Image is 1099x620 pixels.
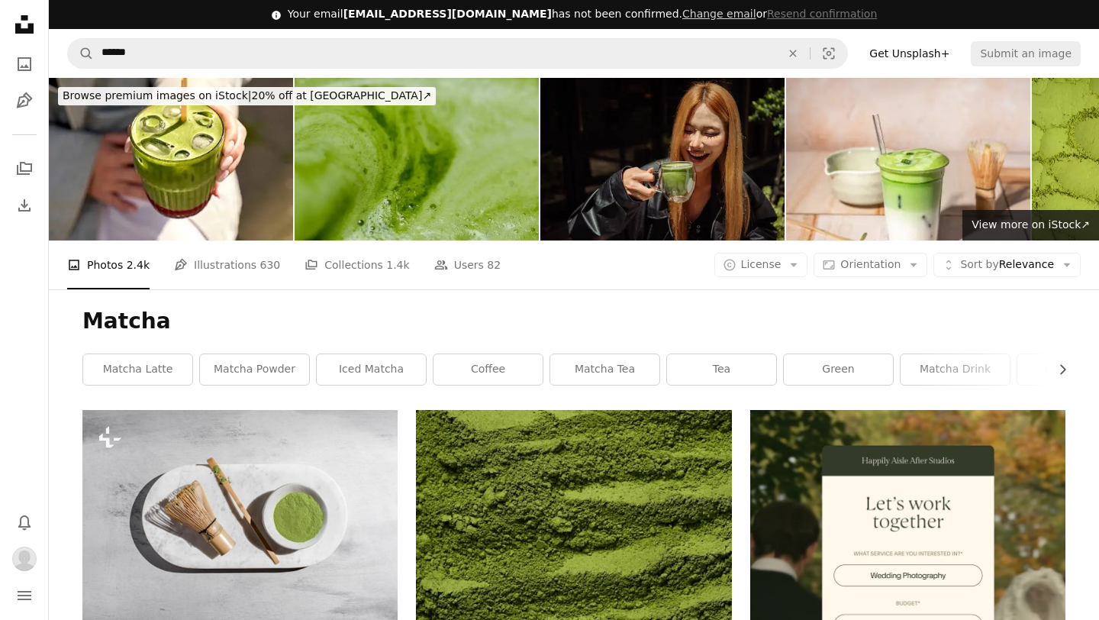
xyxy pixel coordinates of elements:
[1049,354,1065,385] button: scroll list to the right
[786,78,1030,241] img: Green Tea Iced Matcha Latte prepared fresh on bright kitchen counter with milk, ice cubes and fro...
[67,38,848,69] form: Find visuals sitewide
[487,257,501,273] span: 82
[776,39,810,68] button: Clear
[682,8,756,20] a: Change email
[667,354,776,385] a: tea
[767,7,877,22] button: Resend confirmation
[63,89,251,102] span: Browse premium images on iStock |
[434,241,501,289] a: Users 82
[68,39,94,68] button: Search Unsplash
[784,354,893,385] a: green
[971,41,1081,66] button: Submit an image
[741,258,782,270] span: License
[386,257,409,273] span: 1.4k
[82,308,1065,335] h1: Matcha
[305,241,409,289] a: Collections 1.4k
[960,258,998,270] span: Sort by
[63,89,431,102] span: 20% off at [GEOGRAPHIC_DATA] ↗
[9,86,40,116] a: Illustrations
[811,39,847,68] button: Visual search
[9,190,40,221] a: Download History
[260,257,281,273] span: 630
[288,7,878,22] div: Your email has not been confirmed.
[82,509,398,522] a: a white plate topped with a bowl of green powder next to a whisk
[960,257,1054,273] span: Relevance
[174,241,280,289] a: Illustrations 630
[550,354,659,385] a: matcha tea
[933,253,1081,277] button: Sort byRelevance
[860,41,959,66] a: Get Unsplash+
[295,78,539,241] img: A macro close-up image of green tea with a smooth, frothy texture.
[343,8,552,20] span: [EMAIL_ADDRESS][DOMAIN_NAME]
[9,507,40,538] button: Notifications
[714,253,808,277] button: License
[9,544,40,574] button: Profile
[901,354,1010,385] a: matcha drink
[49,78,293,241] img: Woman holding a refreshing iced matcha latte with a straw
[962,210,1099,241] a: View more on iStock↗
[12,547,37,571] img: Avatar of user Ryan Kiernan
[433,354,543,385] a: coffee
[83,354,192,385] a: matcha latte
[682,8,877,20] span: or
[9,153,40,184] a: Collections
[49,78,445,115] a: Browse premium images on iStock|20% off at [GEOGRAPHIC_DATA]↗
[840,258,901,270] span: Orientation
[972,218,1090,231] span: View more on iStock ↗
[317,354,426,385] a: iced matcha
[9,580,40,611] button: Menu
[540,78,785,241] img: Woman enjoying a refreshing matcha
[814,253,927,277] button: Orientation
[9,49,40,79] a: Photos
[200,354,309,385] a: matcha powder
